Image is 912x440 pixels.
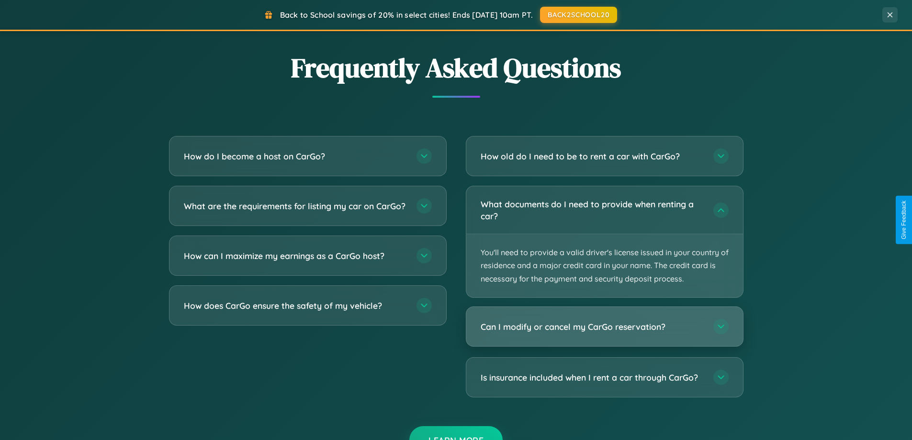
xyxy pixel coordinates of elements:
h3: What are the requirements for listing my car on CarGo? [184,200,407,212]
h3: How can I maximize my earnings as a CarGo host? [184,250,407,262]
button: BACK2SCHOOL20 [540,7,617,23]
h2: Frequently Asked Questions [169,49,743,86]
h3: Can I modify or cancel my CarGo reservation? [481,321,704,333]
h3: How old do I need to be to rent a car with CarGo? [481,150,704,162]
p: You'll need to provide a valid driver's license issued in your country of residence and a major c... [466,234,743,297]
h3: How does CarGo ensure the safety of my vehicle? [184,300,407,312]
h3: How do I become a host on CarGo? [184,150,407,162]
span: Back to School savings of 20% in select cities! Ends [DATE] 10am PT. [280,10,533,20]
div: Give Feedback [901,201,907,239]
h3: Is insurance included when I rent a car through CarGo? [481,372,704,384]
h3: What documents do I need to provide when renting a car? [481,198,704,222]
